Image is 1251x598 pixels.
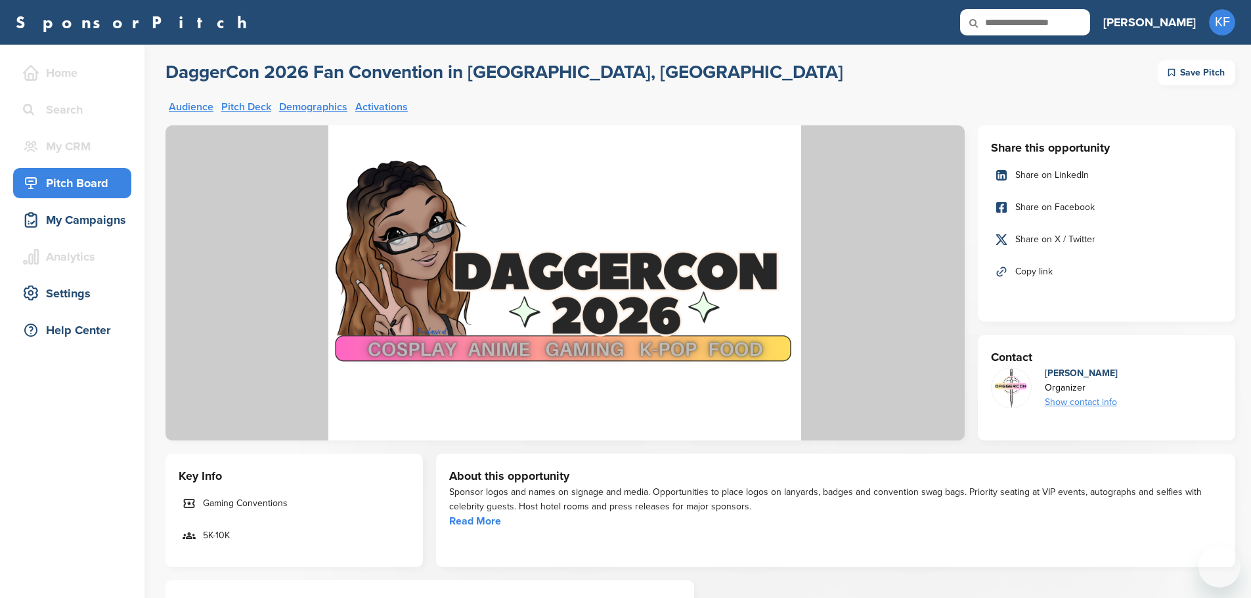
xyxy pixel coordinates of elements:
span: Share on Facebook [1015,200,1095,215]
span: Copy link [1015,265,1053,279]
div: Help Center [20,318,131,342]
span: Gaming Conventions [203,496,288,511]
div: My CRM [20,135,131,158]
div: Pitch Board [20,171,131,195]
div: Save Pitch [1158,60,1235,85]
iframe: Button to launch messaging window [1198,545,1240,587]
div: Analytics [20,245,131,268]
div: My Campaigns [20,208,131,232]
a: Demographics [279,102,347,112]
a: Help Center [13,315,131,345]
a: Pitch Deck [221,102,271,112]
a: SponsorPitch [16,14,255,31]
a: My CRM [13,131,131,161]
a: Copy link [991,258,1222,286]
div: Home [20,61,131,85]
h3: Share this opportunity [991,139,1222,157]
span: Share on LinkedIn [1015,168,1089,182]
a: My Campaigns [13,205,131,235]
a: Search [13,95,131,125]
h3: Contact [991,348,1222,366]
a: [PERSON_NAME] [1103,8,1196,37]
div: Organizer [1045,381,1118,395]
h3: Key Info [179,467,410,485]
a: Read More [449,515,501,528]
span: KF [1209,9,1235,35]
div: Search [20,98,131,121]
a: Settings [13,278,131,309]
a: DaggerCon 2026 Fan Convention in [GEOGRAPHIC_DATA], [GEOGRAPHIC_DATA] [165,60,843,85]
div: Settings [20,282,131,305]
a: Share on X / Twitter [991,226,1222,253]
a: Pitch Board [13,168,131,198]
a: Home [13,58,131,88]
span: 5K-10K [203,528,230,543]
img: L daggercon logo2025 2 (2) [992,368,1031,408]
a: Analytics [13,242,131,272]
h3: [PERSON_NAME] [1103,13,1196,32]
div: [PERSON_NAME] [1045,366,1118,381]
span: Share on X / Twitter [1015,232,1095,247]
h3: About this opportunity [449,467,1222,485]
a: Activations [355,102,408,112]
div: Show contact info [1045,395,1118,410]
div: Sponsor logos and names on signage and media. Opportunities to place logos on lanyards, badges an... [449,485,1222,514]
a: Share on Facebook [991,194,1222,221]
a: Audience [169,102,213,112]
img: Sponsorpitch & [165,125,965,440]
h2: DaggerCon 2026 Fan Convention in [GEOGRAPHIC_DATA], [GEOGRAPHIC_DATA] [165,60,843,84]
a: Share on LinkedIn [991,161,1222,189]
